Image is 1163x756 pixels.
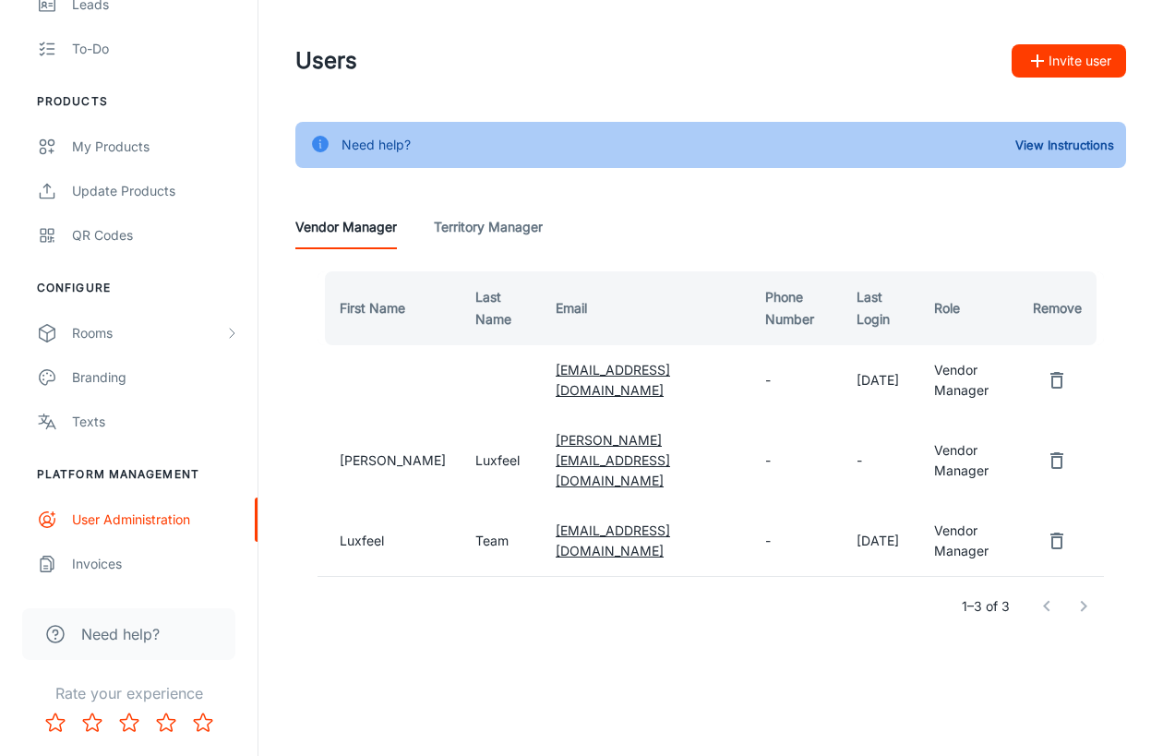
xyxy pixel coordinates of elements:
button: View Instructions [1011,131,1119,159]
td: [PERSON_NAME] [318,415,461,506]
div: Invoices [72,554,239,574]
div: Texts [72,412,239,432]
td: Vendor Manager [919,506,1018,576]
th: Role [919,271,1018,345]
td: - [750,345,842,415]
td: Vendor Manager [919,345,1018,415]
th: Email [541,271,750,345]
a: [PERSON_NAME][EMAIL_ADDRESS][DOMAIN_NAME] [556,432,670,488]
td: - [842,415,920,506]
td: Luxfeel [461,415,541,506]
div: Update Products [72,181,239,201]
button: Rate 4 star [148,704,185,741]
th: Phone Number [750,271,842,345]
a: Territory Manager [434,205,543,249]
td: Luxfeel [318,506,461,576]
button: Rate 5 star [185,704,222,741]
td: Team [461,506,541,576]
td: [DATE] [842,506,920,576]
p: 1–3 of 3 [962,596,1010,617]
td: Vendor Manager [919,415,1018,506]
th: Remove [1018,271,1104,345]
button: Invite user [1012,44,1126,78]
button: remove user [1038,362,1075,399]
div: My Products [72,137,239,157]
a: [EMAIL_ADDRESS][DOMAIN_NAME] [556,362,670,398]
button: Rate 3 star [111,704,148,741]
h1: Users [295,44,357,78]
a: Vendor Manager [295,205,397,249]
button: remove user [1038,522,1075,559]
div: User Administration [72,510,239,530]
div: Rooms [72,323,224,343]
td: - [750,506,842,576]
td: - [750,415,842,506]
th: Last Login [842,271,920,345]
td: [DATE] [842,345,920,415]
th: Last Name [461,271,541,345]
div: To-do [72,39,239,59]
span: Need help? [81,623,160,645]
button: remove user [1038,442,1075,479]
a: [EMAIL_ADDRESS][DOMAIN_NAME] [556,522,670,558]
p: Rate your experience [15,682,243,704]
button: Rate 2 star [74,704,111,741]
div: QR Codes [72,225,239,246]
div: Branding [72,367,239,388]
th: First Name [318,271,461,345]
div: Need help? [342,127,411,162]
button: Rate 1 star [37,704,74,741]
